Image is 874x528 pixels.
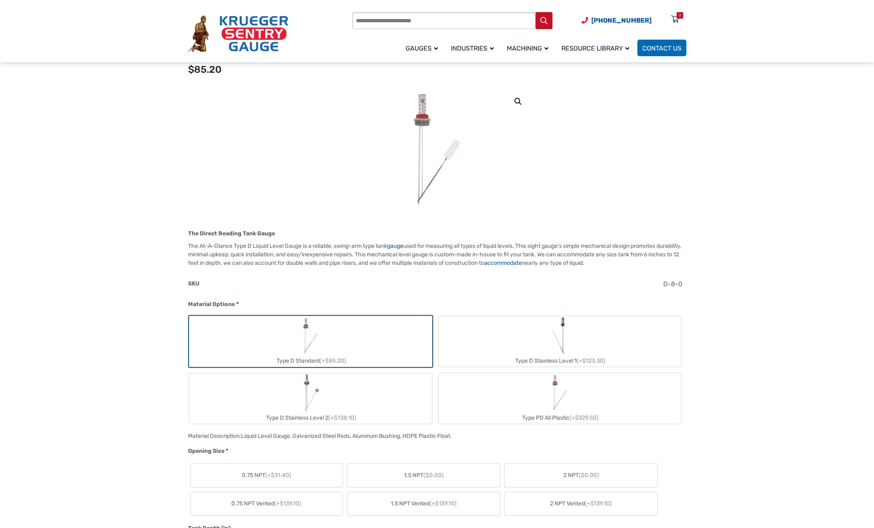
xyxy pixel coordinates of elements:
a: Contact Us [637,40,686,56]
span: Industries [451,44,494,52]
abbr: required [236,300,239,308]
a: Phone Number (920) 434-8860 [582,15,652,25]
span: ($0.00) [423,472,444,479]
span: (+$139.10) [585,500,612,507]
label: Type PD All Plastic [438,373,681,424]
label: Type D Stainless Level 2 [189,373,432,424]
abbr: required [226,447,228,455]
span: $85.20 [188,64,222,75]
span: 2 NPT Vented [550,499,612,508]
span: Machining [507,44,548,52]
div: Type D Standard [189,355,432,367]
img: Chemical Sight Gauge [549,316,570,355]
span: ($0.00) [579,472,599,479]
span: (+$139.10) [274,500,301,507]
div: Liquid Level Gauge, Galvanized Steel Rods, Aluminum Bushing, HDPE Plastic Float. [241,433,452,439]
a: Machining [502,38,557,57]
a: Industries [446,38,502,57]
div: Type D Stainless Level 1 [438,355,681,367]
img: At A Glance [388,88,485,209]
span: (+$85.20) [320,357,346,364]
span: (+$139.10) [430,500,457,507]
span: 0.75 NPT [242,471,291,479]
span: (+$123.30) [577,357,605,364]
label: Type D Standard [189,316,432,367]
div: Type PD All Plastic [438,412,681,424]
a: View full-screen image gallery [511,94,525,109]
span: 2 NPT [563,471,599,479]
a: Resource Library [557,38,637,57]
a: gauge [387,243,403,249]
strong: The Direct Reading Tank Gauge [188,230,275,237]
span: SKU [188,280,199,287]
span: (+$329.50) [569,414,599,421]
a: Gauges [401,38,446,57]
a: accommodate [484,260,522,266]
span: 0.75 NPT Vented [231,499,301,508]
span: (+$138.10) [328,414,356,421]
span: D-8-0 [663,280,682,288]
span: Material Options [188,301,235,308]
span: Contact Us [642,44,681,52]
span: Opening Size [188,448,224,454]
span: 1.5 NPT Vented [391,499,457,508]
span: Material Description: [188,433,241,439]
img: Krueger Sentry Gauge [188,15,288,53]
span: Gauges [406,44,438,52]
p: The At-A-Glance Type D Liquid Level Gauge is a reliable, swing-arm type tank used for measuring a... [188,242,686,267]
label: Type D Stainless Level 1 [438,316,681,367]
div: Type D Stainless Level 2 [189,412,432,424]
span: [PHONE_NUMBER] [591,17,652,24]
div: 0 [679,12,681,19]
span: (+$31.40) [265,472,291,479]
span: 1.5 NPT [404,471,444,479]
span: Resource Library [561,44,629,52]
